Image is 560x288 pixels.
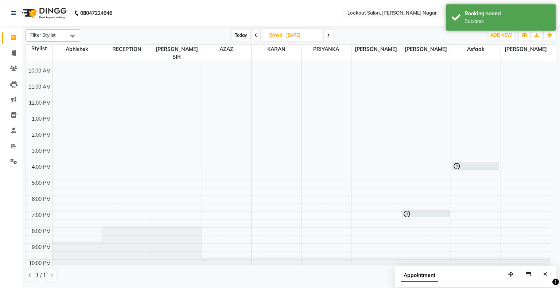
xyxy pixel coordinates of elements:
span: abhishek [52,45,102,54]
div: 6:00 PM [30,195,52,203]
span: kARAN [252,45,301,54]
span: AZAZ [202,45,252,54]
div: 2:00 PM [30,131,52,139]
span: [PERSON_NAME] SIR [152,45,202,62]
span: [PERSON_NAME] [351,45,401,54]
button: Close [540,269,551,280]
div: [PERSON_NAME], 07:00 PM-07:30 PM, Hair Cut - Haircut With Senior Stylist ([DEMOGRAPHIC_DATA]) [402,210,449,217]
div: 10:00 AM [27,67,52,75]
span: Appointment [401,269,438,282]
span: Today [232,30,250,41]
span: PRIYANKA [302,45,351,54]
div: 12:00 PM [27,99,52,107]
div: 11:00 AM [27,83,52,91]
span: [PERSON_NAME] [401,45,451,54]
div: 8:00 PM [30,227,52,235]
span: Filter Stylist [30,32,56,38]
div: Stylist [26,45,52,52]
span: [PERSON_NAME] [501,45,551,54]
div: 5:00 PM [30,179,52,187]
span: Asfaak [451,45,501,54]
div: 7:00 PM [30,211,52,219]
b: 08047224946 [80,3,112,23]
button: ADD NEW [489,30,514,40]
span: 1 / 1 [36,272,46,279]
div: Booking saved [464,10,550,17]
div: [PERSON_NAME], 04:00 PM-04:30 PM, Hair Cut - Fringes / Bangs ([DEMOGRAPHIC_DATA]) [452,162,499,169]
div: 1:00 PM [30,115,52,123]
div: 4:00 PM [30,163,52,171]
div: 10:00 PM [27,260,52,267]
div: 9:00 PM [30,244,52,251]
div: 3:00 PM [30,147,52,155]
input: 2025-09-03 [284,30,320,41]
span: RECEPTION [102,45,152,54]
span: ADD NEW [490,32,512,38]
img: logo [19,3,69,23]
span: Wed [267,32,284,38]
div: Success [464,17,550,25]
